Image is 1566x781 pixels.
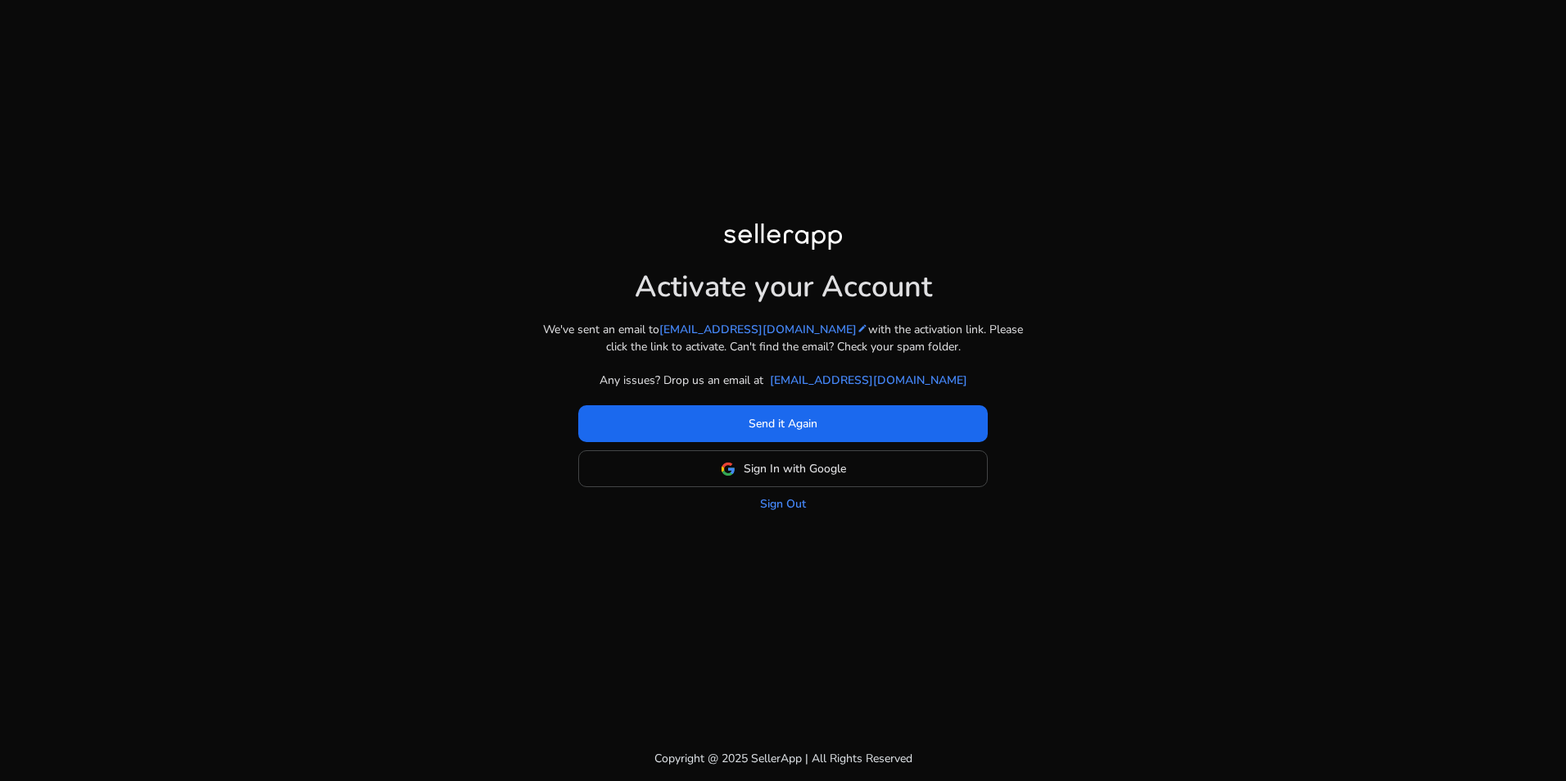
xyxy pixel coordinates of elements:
button: Send it Again [578,405,988,442]
h1: Activate your Account [635,256,932,305]
a: [EMAIL_ADDRESS][DOMAIN_NAME] [770,372,967,389]
mat-icon: edit [857,323,868,334]
img: google-logo.svg [721,462,735,476]
span: Send it Again [749,415,817,432]
span: Sign In with Google [744,460,846,477]
a: Sign Out [760,495,806,512]
p: Any issues? Drop us an email at [600,372,763,389]
p: We've sent an email to with the activation link. Please click the link to activate. Can't find th... [537,321,1029,355]
button: Sign In with Google [578,450,988,487]
a: [EMAIL_ADDRESS][DOMAIN_NAME] [659,321,868,338]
